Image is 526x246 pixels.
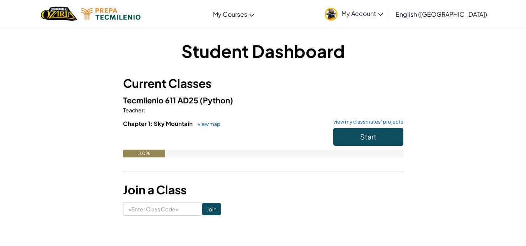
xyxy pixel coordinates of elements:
[144,106,145,113] span: :
[321,2,387,26] a: My Account
[329,119,403,124] a: view my classmates' projects
[392,3,491,24] a: English ([GEOGRAPHIC_DATA])
[325,8,338,21] img: avatar
[123,150,165,157] div: 0.0%
[194,121,220,127] a: view map
[123,202,202,216] input: <Enter Class Code>
[123,39,403,63] h1: Student Dashboard
[202,203,221,215] input: Join
[123,181,403,199] h3: Join a Class
[123,106,144,113] span: Teacher
[123,75,403,92] h3: Current Classes
[123,120,194,127] span: Chapter 1: Sky Mountain
[41,6,77,22] img: Home
[341,9,383,17] span: My Account
[200,95,233,105] span: (Python)
[333,128,403,146] button: Start
[41,6,77,22] a: Ozaria by CodeCombat logo
[209,3,258,24] a: My Courses
[360,132,376,141] span: Start
[213,10,247,18] span: My Courses
[81,8,141,20] img: Tecmilenio logo
[123,95,200,105] span: Tecmilenio 611 AD25
[396,10,487,18] span: English ([GEOGRAPHIC_DATA])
